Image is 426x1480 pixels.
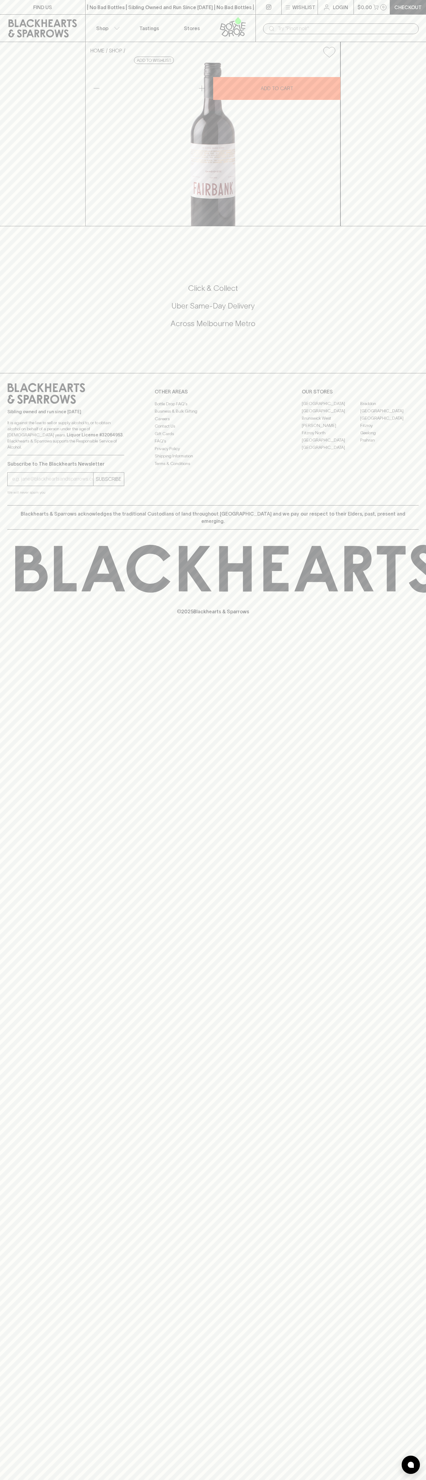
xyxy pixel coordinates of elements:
[292,4,315,11] p: Wishlist
[93,473,124,486] button: SUBSCRIBE
[7,259,419,361] div: Call to action block
[155,400,272,407] a: Bottle Drop FAQ's
[155,423,272,430] a: Contact Us
[155,460,272,467] a: Terms & Conditions
[184,25,200,32] p: Stores
[302,422,360,429] a: [PERSON_NAME]
[7,319,419,329] h5: Across Melbourne Metro
[333,4,348,11] p: Login
[302,437,360,444] a: [GEOGRAPHIC_DATA]
[86,62,340,226] img: 33828.png
[155,388,272,395] p: OTHER AREAS
[67,432,123,437] strong: Liquor License #32064953
[302,415,360,422] a: Brunswick West
[302,429,360,437] a: Fitzroy North
[12,510,414,525] p: Blackhearts & Sparrows acknowledges the traditional Custodians of land throughout [GEOGRAPHIC_DAT...
[128,15,171,42] a: Tastings
[139,25,159,32] p: Tastings
[109,48,122,53] a: SHOP
[302,407,360,415] a: [GEOGRAPHIC_DATA]
[360,415,419,422] a: [GEOGRAPHIC_DATA]
[86,15,128,42] button: Shop
[155,445,272,452] a: Privacy Policy
[321,44,338,60] button: Add to wishlist
[171,15,213,42] a: Stores
[96,475,121,483] p: SUBSCRIBE
[90,48,104,53] a: HOME
[408,1462,414,1468] img: bubble-icon
[213,77,340,100] button: ADD TO CART
[155,430,272,437] a: Gift Cards
[382,5,385,9] p: 0
[302,444,360,451] a: [GEOGRAPHIC_DATA]
[7,420,124,450] p: It is against the law to sell or supply alcohol to, or to obtain alcohol on behalf of a person un...
[360,429,419,437] a: Geelong
[394,4,422,11] p: Checkout
[357,4,372,11] p: $0.00
[7,489,124,495] p: We will never spam you
[7,301,419,311] h5: Uber Same-Day Delivery
[360,437,419,444] a: Prahran
[360,422,419,429] a: Fitzroy
[7,283,419,293] h5: Click & Collect
[96,25,108,32] p: Shop
[278,24,414,33] input: Try "Pinot noir"
[7,409,124,415] p: Sibling owned and run since [DATE]
[134,57,174,64] button: Add to wishlist
[155,438,272,445] a: FAQ's
[12,474,93,484] input: e.g. jane@blackheartsandsparrows.com.au
[33,4,52,11] p: FIND US
[302,400,360,407] a: [GEOGRAPHIC_DATA]
[261,85,293,92] p: ADD TO CART
[7,460,124,467] p: Subscribe to The Blackhearts Newsletter
[360,407,419,415] a: [GEOGRAPHIC_DATA]
[155,415,272,422] a: Careers
[155,453,272,460] a: Shipping Information
[302,388,419,395] p: OUR STORES
[360,400,419,407] a: Braddon
[155,408,272,415] a: Business & Bulk Gifting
